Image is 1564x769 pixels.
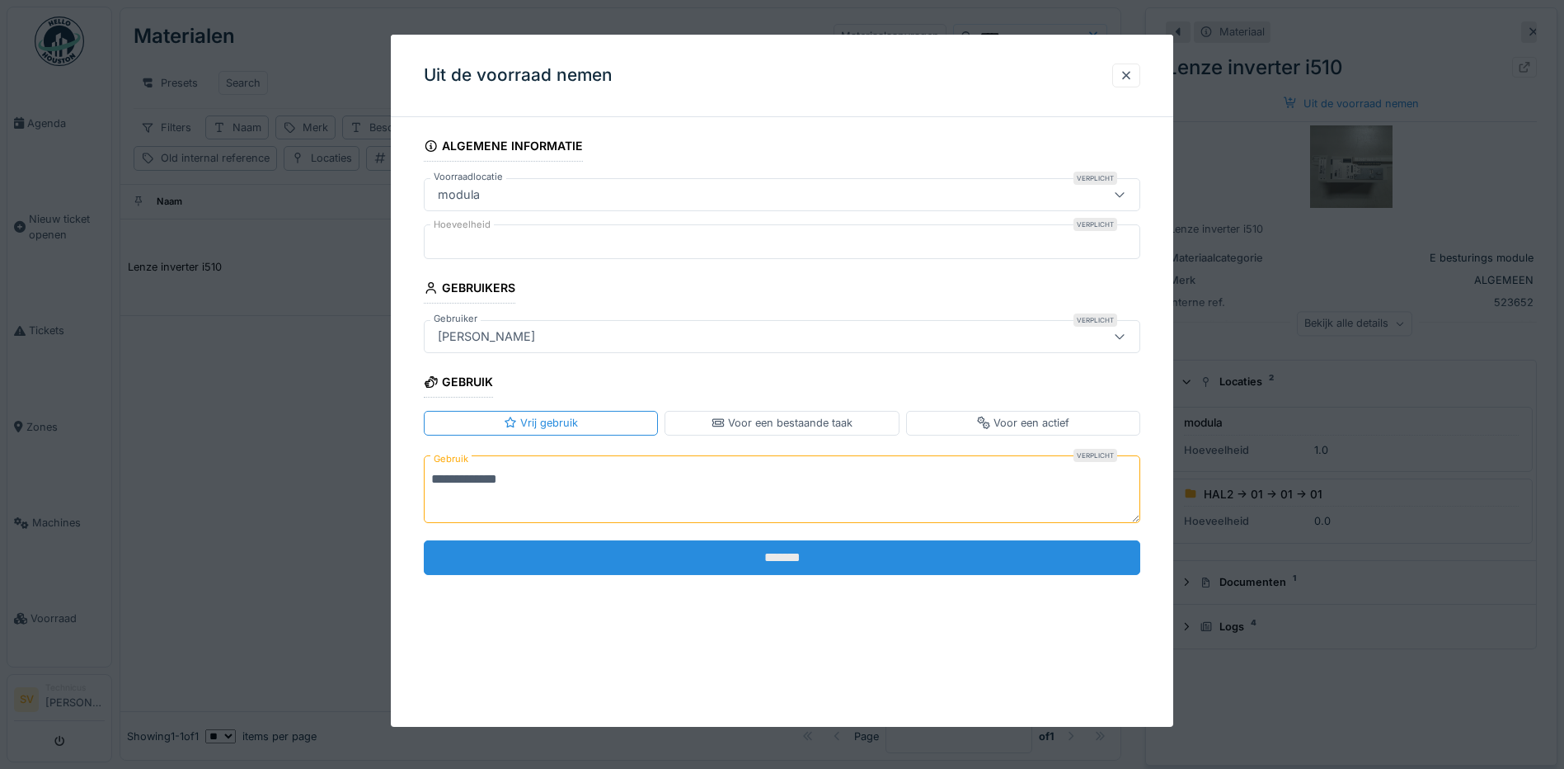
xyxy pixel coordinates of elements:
[1073,218,1117,231] div: Verplicht
[424,370,493,398] div: Gebruik
[424,65,613,86] h3: Uit de voorraad nemen
[430,448,472,469] label: Gebruik
[430,218,494,232] label: Hoeveelheid
[1073,448,1117,461] div: Verplicht
[430,312,481,326] label: Gebruiker
[431,186,486,204] div: modula
[431,328,542,346] div: [PERSON_NAME]
[430,170,506,184] label: Voorraadlocatie
[504,415,578,431] div: Vrij gebruik
[977,415,1069,431] div: Voor een actief
[1073,172,1117,185] div: Verplicht
[1073,314,1117,327] div: Verplicht
[424,276,515,304] div: Gebruikers
[712,415,852,431] div: Voor een bestaande taak
[424,134,583,162] div: Algemene informatie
